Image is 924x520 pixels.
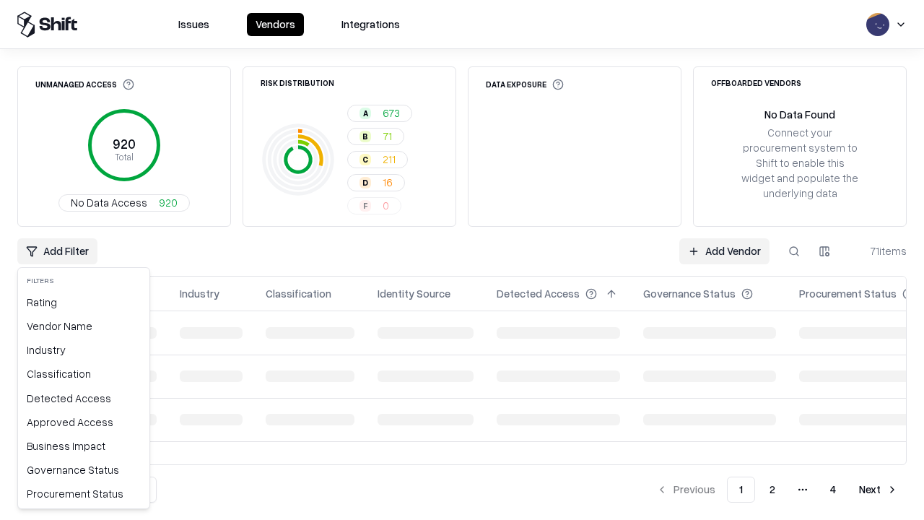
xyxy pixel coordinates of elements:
[21,362,147,386] div: Classification
[17,267,150,509] div: Add Filter
[21,338,147,362] div: Industry
[21,410,147,434] div: Approved Access
[21,458,147,482] div: Governance Status
[21,386,147,410] div: Detected Access
[21,482,147,506] div: Procurement Status
[21,271,147,290] div: Filters
[21,290,147,314] div: Rating
[21,314,147,338] div: Vendor Name
[21,434,147,458] div: Business Impact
